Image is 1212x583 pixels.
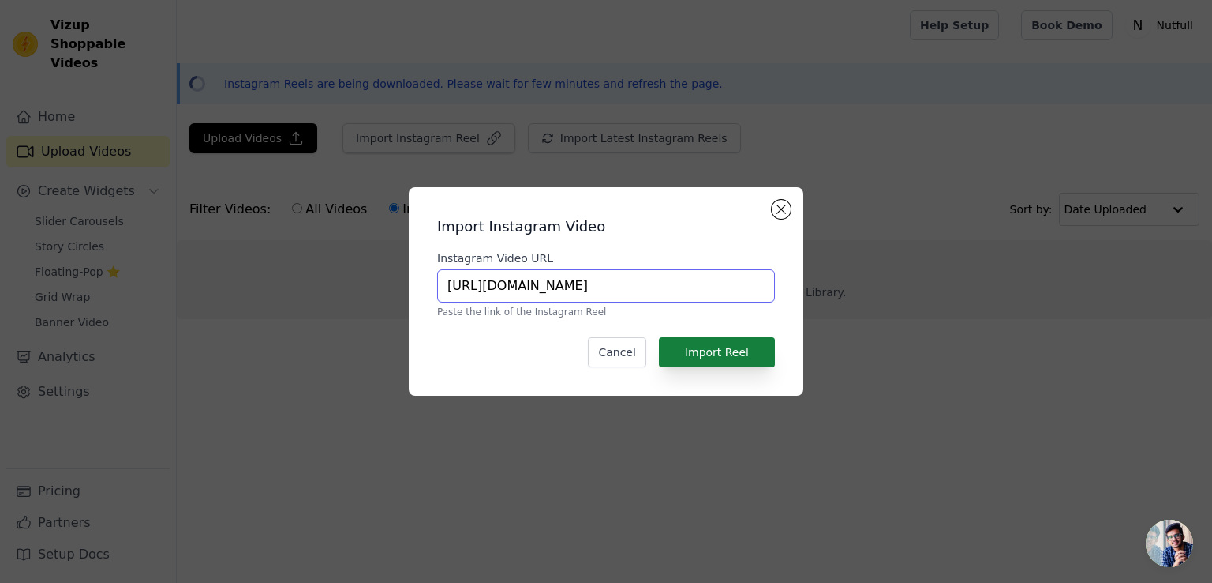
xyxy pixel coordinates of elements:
[437,216,775,238] h2: Import Instagram Video
[659,337,775,367] button: Import Reel
[437,250,775,266] label: Instagram Video URL
[588,337,645,367] button: Cancel
[772,200,791,219] button: Close modal
[437,269,775,303] input: https://www.instagram.com/reel/ABC123/
[437,306,775,318] p: Paste the link of the Instagram Reel
[1146,520,1193,567] a: Open chat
